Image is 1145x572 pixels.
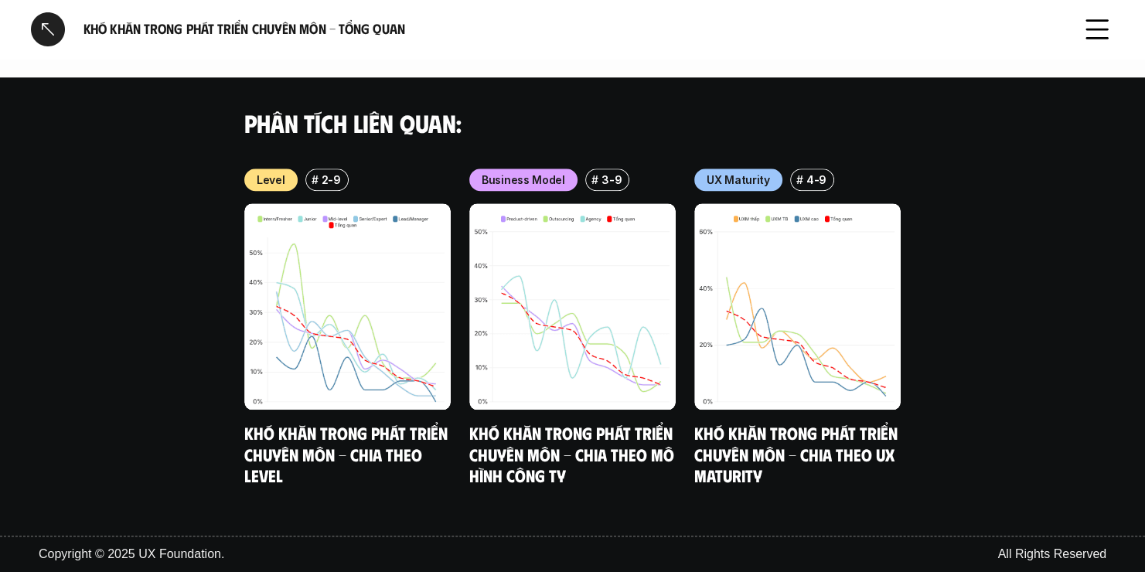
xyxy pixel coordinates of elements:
[83,20,1062,38] h6: Khó khăn trong phát triển chuyên môn - Tổng quan
[244,108,901,138] h4: Phân tích liên quan:
[321,172,340,188] p: 2-9
[694,423,901,486] a: Khó khăn trong phát triển chuyên môn - Chia theo UX Maturity
[591,174,598,186] h6: #
[482,172,565,188] p: Business Model
[998,545,1107,563] p: All Rights Reserved
[39,545,224,563] p: Copyright © 2025 UX Foundation.
[707,172,770,188] p: UX Maturity
[601,172,622,188] p: 3-9
[257,172,285,188] p: Level
[244,423,452,486] a: Khó khăn trong phát triển chuyên môn - Chia theo level
[311,174,318,186] h6: #
[806,172,826,188] p: 4-9
[796,174,803,186] h6: #
[469,423,678,486] a: Khó khăn trong phát triển chuyên môn - Chia theo mô hình công ty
